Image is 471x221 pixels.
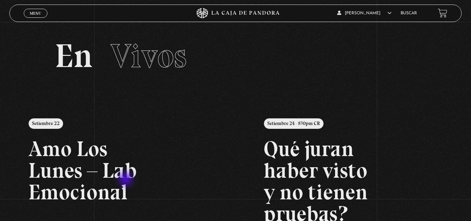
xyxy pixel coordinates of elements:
[111,36,187,76] span: Vivos
[55,39,417,73] h2: En
[337,11,392,15] span: [PERSON_NAME]
[438,8,447,18] a: View your shopping cart
[401,11,417,15] a: Buscar
[30,11,41,15] span: Menu
[27,17,44,22] span: Cerrar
